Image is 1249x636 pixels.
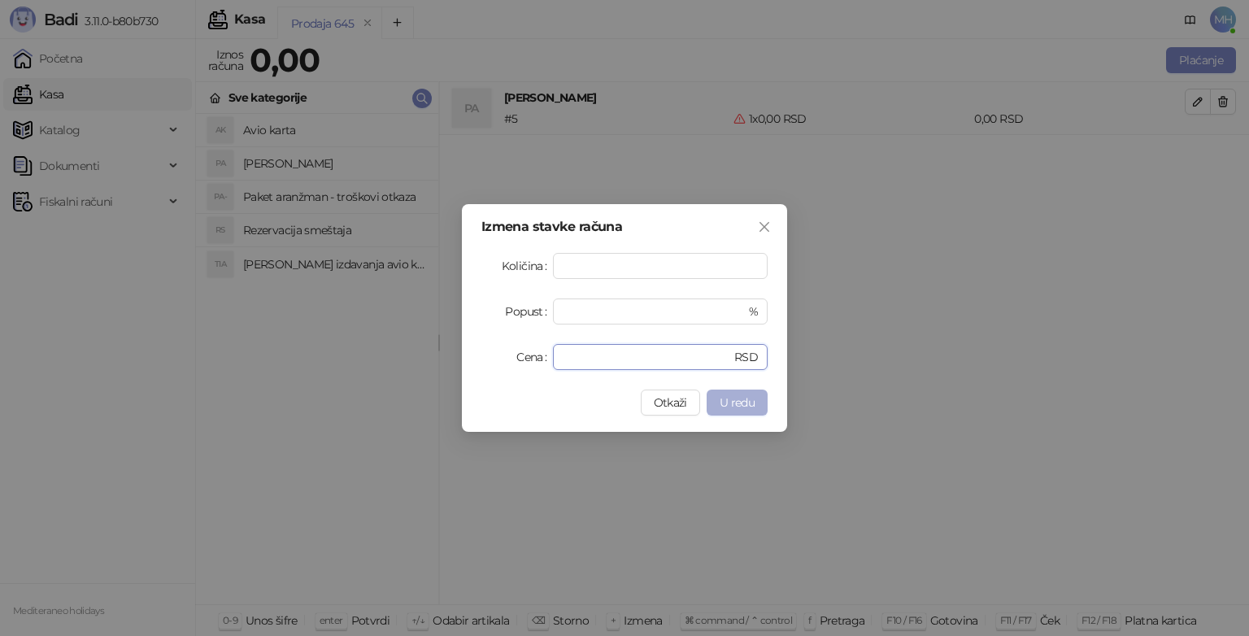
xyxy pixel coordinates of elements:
label: Količina [502,253,553,279]
label: Cena [516,344,553,370]
label: Popust [505,298,553,325]
span: Zatvori [751,220,777,233]
input: Popust [563,299,746,324]
input: Količina [554,254,767,278]
span: Otkaži [654,395,687,410]
span: U redu [720,395,755,410]
button: Close [751,214,777,240]
span: close [758,220,771,233]
button: U redu [707,390,768,416]
div: Izmena stavke računa [481,220,768,233]
input: Cena [563,345,731,369]
button: Otkaži [641,390,700,416]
